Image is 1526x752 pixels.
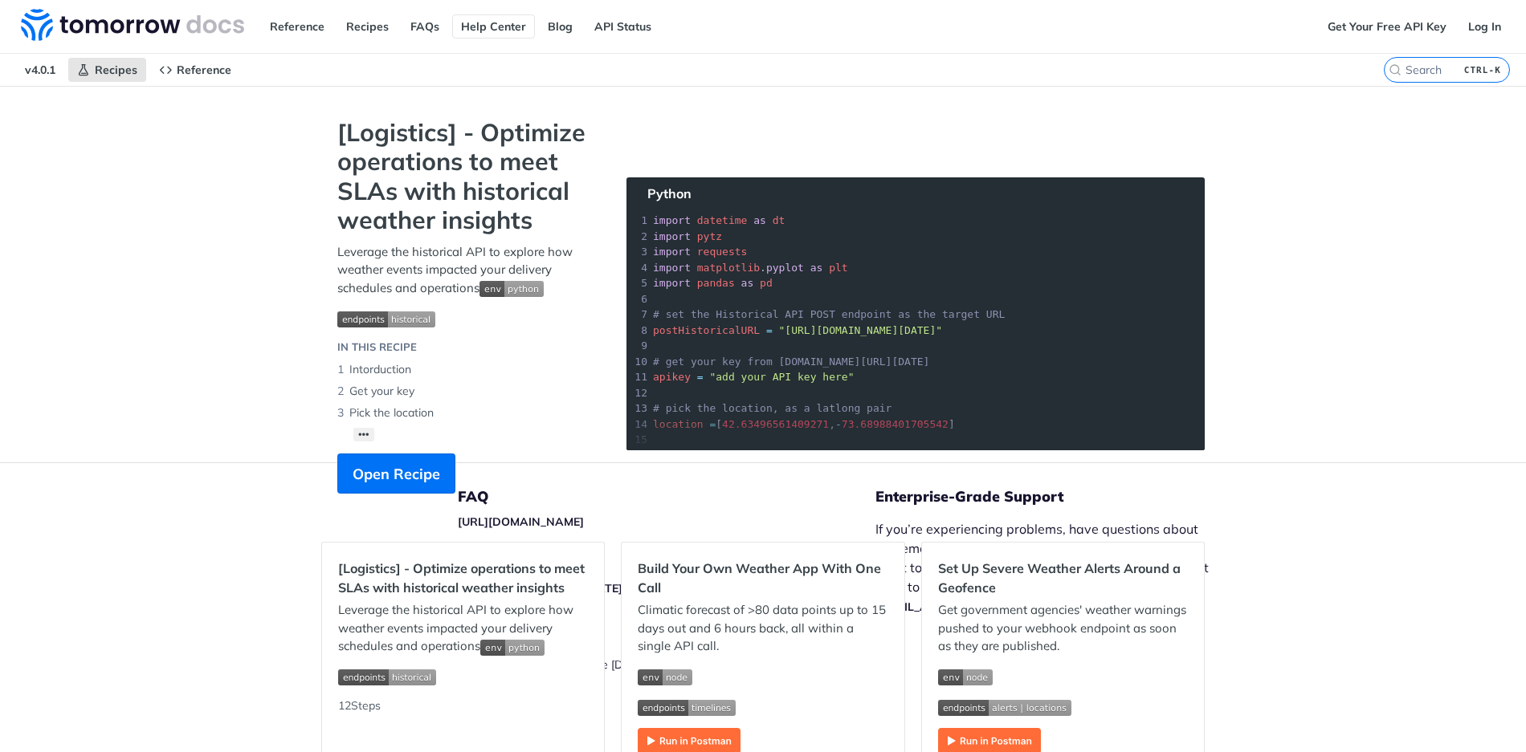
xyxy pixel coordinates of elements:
[1460,62,1505,78] kbd: CTRL-K
[938,697,1188,716] span: Expand image
[1459,14,1510,39] a: Log In
[16,58,64,82] span: v4.0.1
[353,463,440,485] span: Open Recipe
[638,669,692,685] img: env
[337,14,398,39] a: Recipes
[938,732,1041,747] a: Expand image
[938,669,993,685] img: env
[479,281,544,297] img: env
[539,14,581,39] a: Blog
[452,14,535,39] a: Help Center
[338,559,588,597] h2: [Logistics] - Optimize operations to meet SLAs with historical weather insights
[150,58,240,82] a: Reference
[261,14,333,39] a: Reference
[938,668,1188,686] span: Expand image
[337,243,594,298] p: Leverage the historical API to explore how weather events impacted your delivery schedules and op...
[586,14,660,39] a: API Status
[337,339,417,356] div: IN THIS RECIPE
[68,58,146,82] a: Recipes
[337,311,435,327] img: endpoint
[337,359,594,380] li: Intorduction
[938,601,1188,656] p: Get government agencies' weather warnings pushed to your webhook endpoint as soon as they are pub...
[21,9,244,41] img: Tomorrow.io Weather API Docs
[95,63,137,77] span: Recipes
[938,700,1071,716] img: endpoint
[177,63,231,77] span: Reference
[337,118,594,235] strong: [Logistics] - Optimize operations to meet SLAs with historical weather insights
[479,280,544,295] span: Expand image
[638,668,887,686] span: Expand image
[402,14,448,39] a: FAQs
[337,402,594,424] li: Pick the location
[938,559,1188,597] h2: Set Up Severe Weather Alerts Around a Geofence
[337,309,594,327] span: Expand image
[1319,14,1455,39] a: Get Your Free API Key
[338,668,588,686] span: Expand image
[480,640,545,656] img: env
[480,638,545,653] span: Expand image
[638,697,887,716] span: Expand image
[1389,63,1402,76] svg: Search
[638,601,887,656] p: Climatic forecast of >80 data points up to 15 days out and 6 hours back, all within a single API ...
[1108,540,1185,556] a: Weather API
[338,601,588,656] p: Leverage the historical API to explore how weather events impacted your delivery schedules and op...
[353,428,374,441] button: •••
[338,669,436,685] img: endpoint
[337,453,455,494] button: Open Recipe
[638,700,736,716] img: endpoint
[638,559,887,597] h2: Build Your Own Weather App With One Call
[337,380,594,402] li: Get your key
[638,732,741,747] a: Expand image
